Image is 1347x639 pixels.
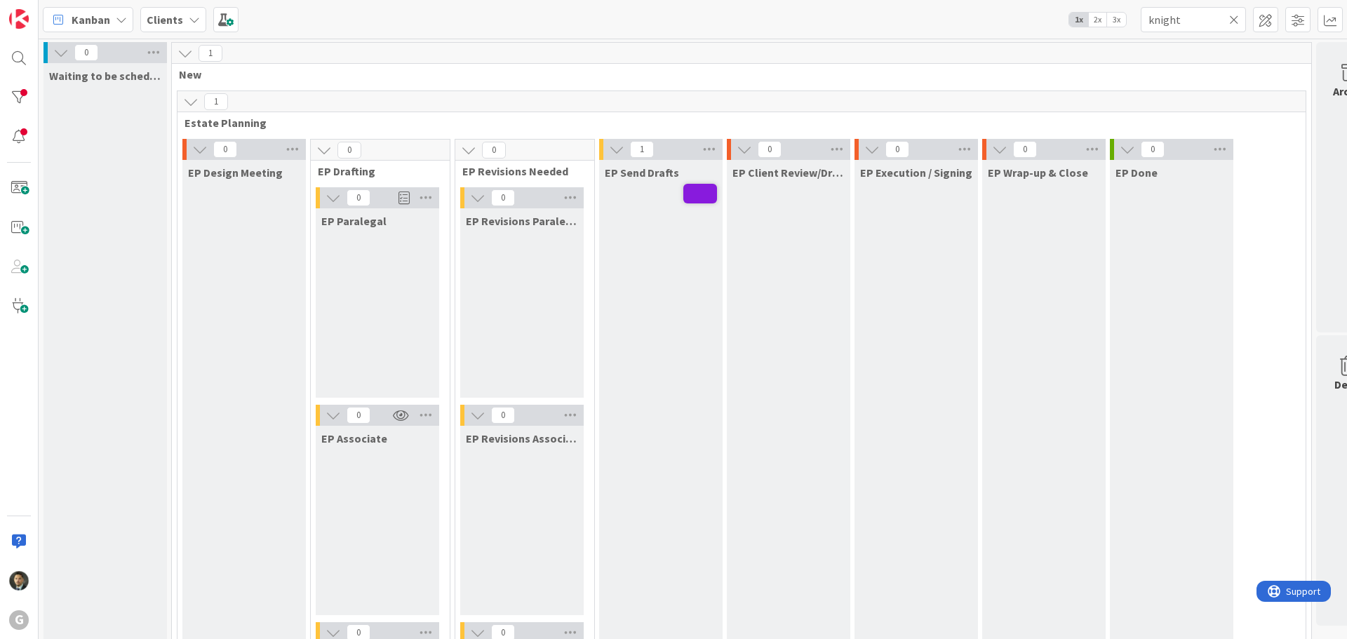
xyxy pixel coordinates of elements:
[462,164,577,178] span: EP Revisions Needed
[732,166,845,180] span: EP Client Review/Draft Review Meeting
[74,44,98,61] span: 0
[188,166,283,180] span: EP Design Meeting
[337,142,361,159] span: 0
[49,69,161,83] span: Waiting to be scheduled
[1115,166,1158,180] span: EP Done
[9,9,29,29] img: Visit kanbanzone.com
[466,431,578,445] span: EP Revisions Associate
[321,431,387,445] span: EP Associate
[605,166,679,180] span: EP Send Drafts
[72,11,110,28] span: Kanban
[466,214,578,228] span: EP Revisions Paralegal
[1088,13,1107,27] span: 2x
[630,141,654,158] span: 1
[1069,13,1088,27] span: 1x
[1141,7,1246,32] input: Quick Filter...
[860,166,972,180] span: EP Execution / Signing
[988,166,1088,180] span: EP Wrap-up & Close
[1107,13,1126,27] span: 3x
[321,214,387,228] span: EP Paralegal
[1141,141,1165,158] span: 0
[318,164,432,178] span: EP Drafting
[213,141,237,158] span: 0
[185,116,1288,130] span: Estate Planning
[29,2,64,19] span: Support
[347,407,370,424] span: 0
[482,142,506,159] span: 0
[347,189,370,206] span: 0
[491,189,515,206] span: 0
[491,407,515,424] span: 0
[9,610,29,630] div: G
[199,45,222,62] span: 1
[204,93,228,110] span: 1
[1013,141,1037,158] span: 0
[9,571,29,591] img: CG
[758,141,782,158] span: 0
[179,67,1294,81] span: New
[885,141,909,158] span: 0
[147,13,183,27] b: Clients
